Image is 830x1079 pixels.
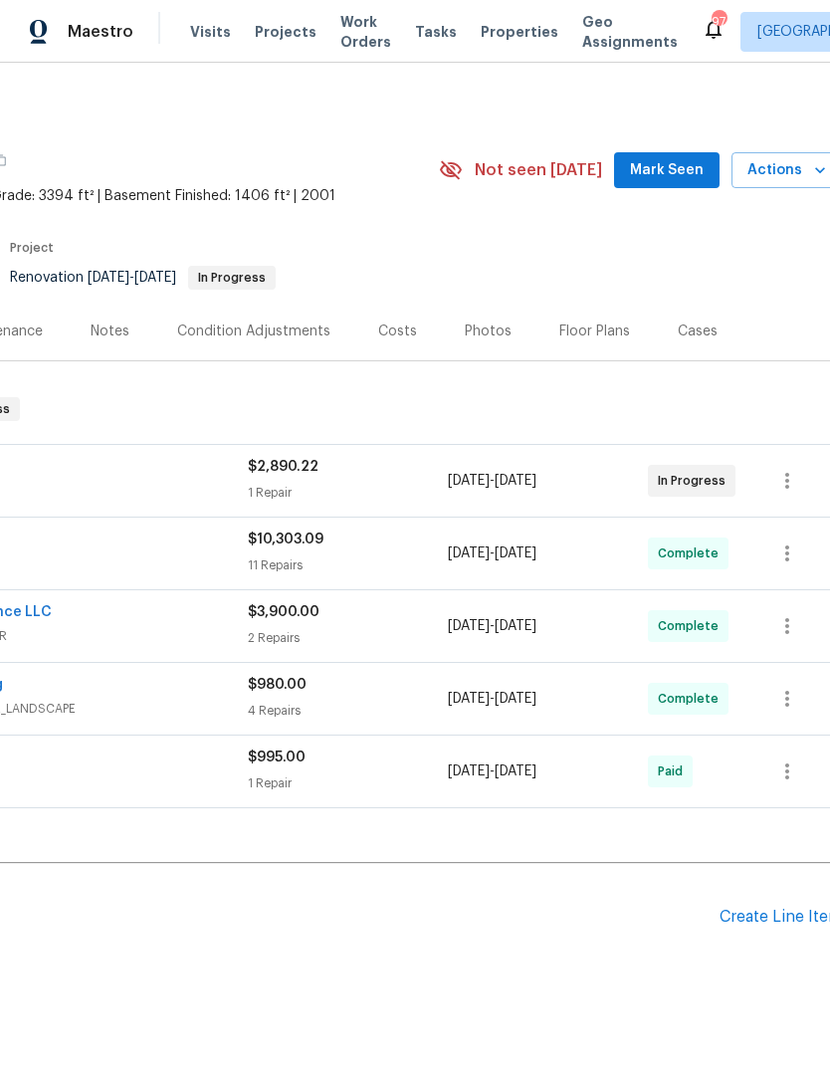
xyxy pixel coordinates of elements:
span: $995.00 [248,751,306,764]
span: Work Orders [340,12,391,52]
span: Projects [255,22,316,42]
div: 11 Repairs [248,555,448,575]
span: Actions [747,158,826,183]
span: Renovation [10,271,276,285]
span: Visits [190,22,231,42]
span: [DATE] [495,692,536,706]
span: - [448,761,536,781]
span: [DATE] [448,692,490,706]
span: [DATE] [448,764,490,778]
span: Geo Assignments [582,12,678,52]
div: 1 Repair [248,773,448,793]
span: Project [10,242,54,254]
span: Maestro [68,22,133,42]
span: [DATE] [448,546,490,560]
span: - [448,543,536,563]
div: 4 Repairs [248,701,448,721]
span: [DATE] [495,764,536,778]
span: $3,900.00 [248,605,319,619]
span: $980.00 [248,678,307,692]
span: - [448,471,536,491]
span: - [448,689,536,709]
span: [DATE] [448,474,490,488]
div: Cases [678,322,718,341]
span: [DATE] [495,474,536,488]
span: Not seen [DATE] [475,160,602,180]
span: [DATE] [495,546,536,560]
span: [DATE] [88,271,129,285]
div: 1 Repair [248,483,448,503]
span: In Progress [190,272,274,284]
span: Mark Seen [630,158,704,183]
div: Costs [378,322,417,341]
span: Properties [481,22,558,42]
div: Condition Adjustments [177,322,330,341]
span: [DATE] [495,619,536,633]
span: Complete [658,616,726,636]
span: Complete [658,543,726,563]
span: $10,303.09 [248,533,323,546]
span: - [448,616,536,636]
div: 97 [712,12,726,32]
span: [DATE] [448,619,490,633]
div: Photos [465,322,512,341]
div: Notes [91,322,129,341]
div: 2 Repairs [248,628,448,648]
button: Mark Seen [614,152,720,189]
span: Complete [658,689,726,709]
span: Paid [658,761,691,781]
div: Floor Plans [559,322,630,341]
span: Tasks [415,25,457,39]
span: $2,890.22 [248,460,318,474]
span: [DATE] [134,271,176,285]
span: - [88,271,176,285]
span: In Progress [658,471,733,491]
